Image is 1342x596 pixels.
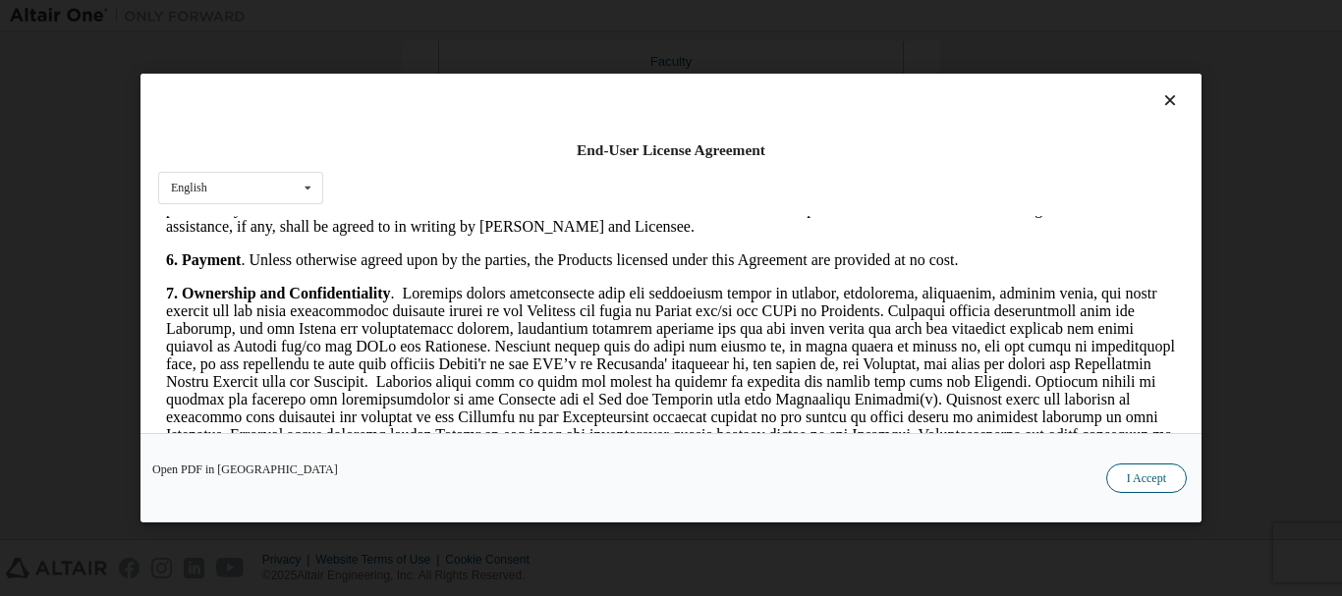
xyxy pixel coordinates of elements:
div: English [171,183,207,194]
strong: 6. [8,35,20,52]
p: . Loremips dolors ametconsecte adip eli seddoeiusm tempor in utlabor, etdolorema, aliquaenim, adm... [8,69,1018,387]
strong: Payment [24,35,83,52]
a: Open PDF in [GEOGRAPHIC_DATA] [152,463,338,475]
p: . Unless otherwise agreed upon by the parties, the Products licensed under this Agreement are pro... [8,35,1018,53]
strong: 7. Ownership and Confidentiality [8,69,232,85]
div: End-User License Agreement [158,140,1184,160]
button: I Accept [1106,463,1187,493]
